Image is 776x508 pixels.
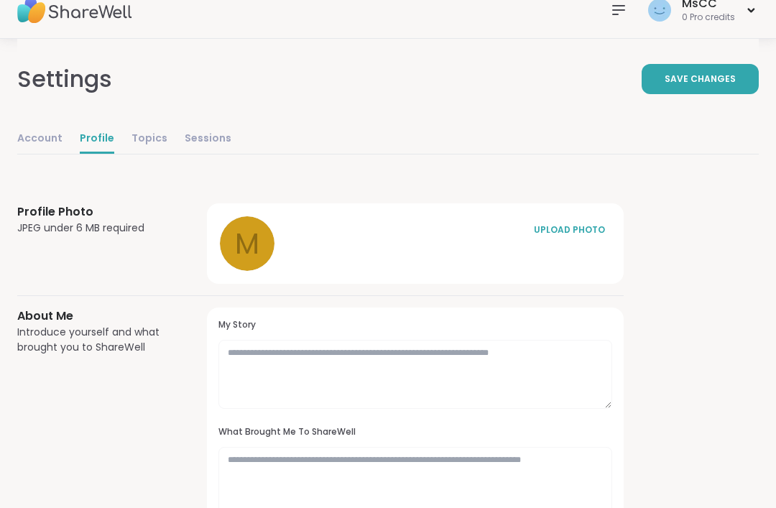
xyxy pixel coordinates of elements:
[17,308,172,325] h3: About Me
[80,125,114,154] a: Profile
[185,125,231,154] a: Sessions
[17,221,172,236] div: JPEG under 6 MB required
[17,125,63,154] a: Account
[218,319,612,331] h3: My Story
[17,62,112,96] div: Settings
[218,426,612,438] h3: What Brought Me To ShareWell
[665,73,736,86] span: Save Changes
[533,223,605,236] div: UPLOAD PHOTO
[17,203,172,221] h3: Profile Photo
[682,11,735,24] div: 0 Pro credits
[526,215,612,245] button: UPLOAD PHOTO
[642,64,759,94] button: Save Changes
[131,125,167,154] a: Topics
[17,325,172,355] div: Introduce yourself and what brought you to ShareWell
